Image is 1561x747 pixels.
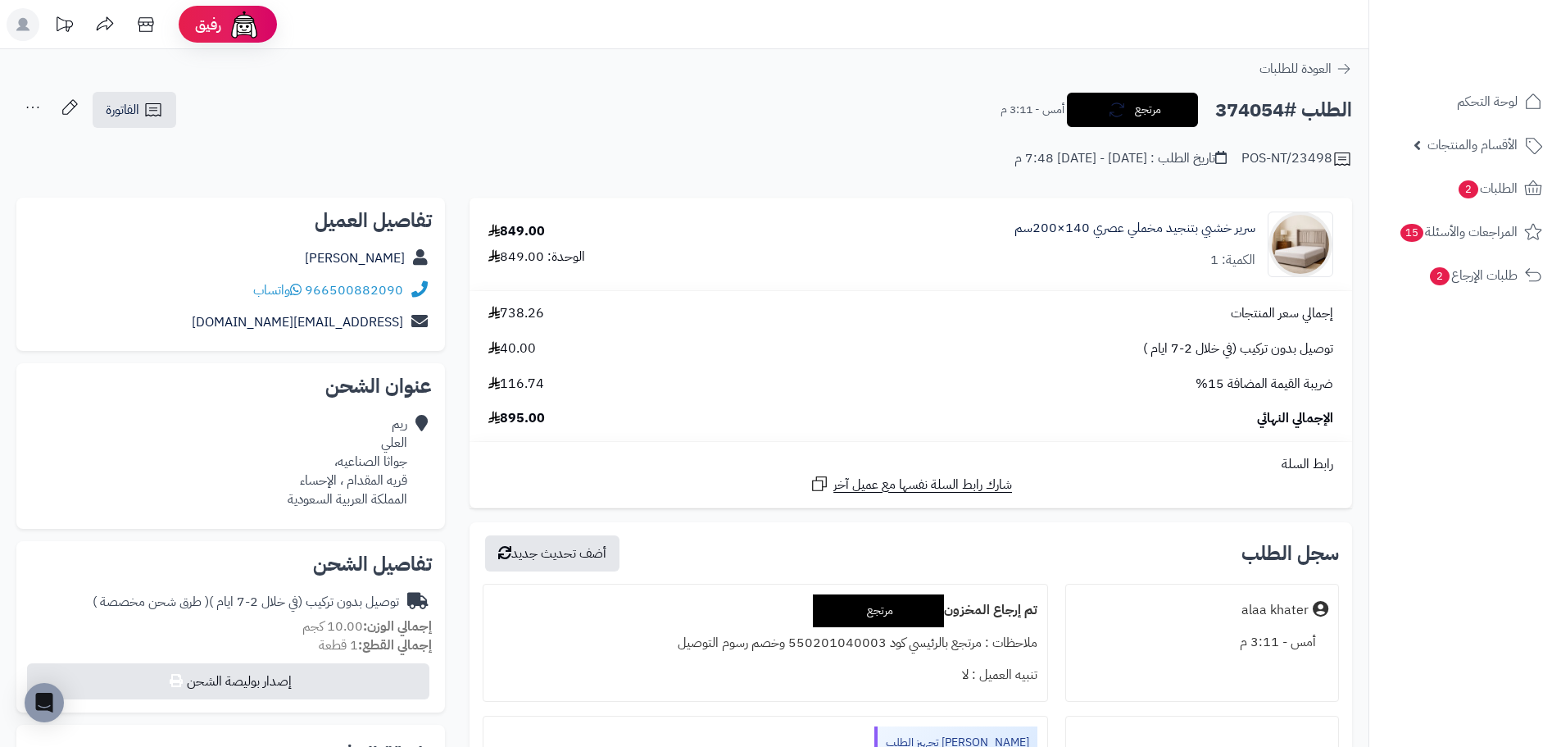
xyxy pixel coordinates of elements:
div: ملاحظات : مرتجع بالرئيسي كود 550201040003 وخصم رسوم التوصيل [493,627,1037,659]
small: 1 قطعة [319,635,432,655]
a: الطلبات2 [1379,169,1551,208]
h2: تفاصيل العميل [29,211,432,230]
a: المراجعات والأسئلة15 [1379,212,1551,252]
div: alaa khater [1241,601,1309,620]
small: أمس - 3:11 م [1001,102,1064,118]
h2: الطلب #374054 [1215,93,1352,127]
div: ريم العلي جواثا الصناعيه، قريه المقدام ، الإحساء المملكة العربية السعودية [288,415,407,508]
div: أمس - 3:11 م [1076,626,1328,658]
span: ضريبة القيمة المضافة 15% [1196,375,1333,394]
img: 1756283922-1-90x90.jpg [1268,212,1332,277]
img: ai-face.png [228,8,261,41]
span: توصيل بدون تركيب (في خلال 2-7 ايام ) [1143,339,1333,358]
span: الطلبات [1457,177,1518,200]
span: إجمالي سعر المنتجات [1231,304,1333,323]
div: مرتجع [813,594,944,627]
span: شارك رابط السلة نفسها مع عميل آخر [833,476,1012,494]
div: الوحدة: 849.00 [488,248,585,266]
span: الإجمالي النهائي [1257,409,1333,428]
small: 10.00 كجم [302,617,432,636]
span: العودة للطلبات [1259,59,1332,79]
a: الفاتورة [93,92,176,128]
div: رابط السلة [476,455,1345,474]
div: تنبيه العميل : لا [493,659,1037,691]
a: [EMAIL_ADDRESS][DOMAIN_NAME] [192,312,403,332]
a: العودة للطلبات [1259,59,1352,79]
strong: إجمالي القطع: [358,635,432,655]
img: logo-2.png [1450,42,1545,76]
span: رفيق [195,15,221,34]
span: 116.74 [488,375,544,394]
button: أضف تحديث جديد [485,535,619,572]
a: طلبات الإرجاع2 [1379,256,1551,295]
a: لوحة التحكم [1379,82,1551,121]
h3: سجل الطلب [1241,544,1339,563]
a: واتساب [253,280,302,300]
a: 966500882090 [305,280,403,300]
span: الفاتورة [106,100,139,120]
span: 40.00 [488,339,536,358]
div: تاريخ الطلب : [DATE] - [DATE] 7:48 م [1014,149,1227,168]
strong: إجمالي الوزن: [363,617,432,636]
span: ( طرق شحن مخصصة ) [93,592,209,612]
button: إصدار بوليصة الشحن [27,663,429,699]
b: تم إرجاع المخزون [944,600,1037,620]
a: شارك رابط السلة نفسها مع عميل آخر [810,474,1012,494]
div: الكمية: 1 [1210,251,1255,270]
div: 849.00 [488,222,545,241]
a: تحديثات المنصة [43,8,84,45]
div: توصيل بدون تركيب (في خلال 2-7 ايام ) [93,593,399,612]
span: لوحة التحكم [1457,90,1518,113]
span: الأقسام والمنتجات [1427,134,1518,157]
span: المراجعات والأسئلة [1399,221,1518,244]
span: طلبات الإرجاع [1428,264,1518,287]
a: [PERSON_NAME] [305,248,405,268]
span: 2 [1430,267,1450,285]
span: 895.00 [488,409,545,428]
div: Open Intercom Messenger [25,683,64,722]
span: 2 [1459,180,1478,198]
span: 738.26 [488,304,544,323]
h2: تفاصيل الشحن [29,554,432,574]
div: POS-NT/23498 [1241,149,1352,169]
span: 15 [1400,224,1423,242]
button: مرتجع [1067,93,1198,127]
a: سرير خشبي بتنجيد مخملي عصري 140×200سم [1014,219,1255,238]
h2: عنوان الشحن [29,376,432,396]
